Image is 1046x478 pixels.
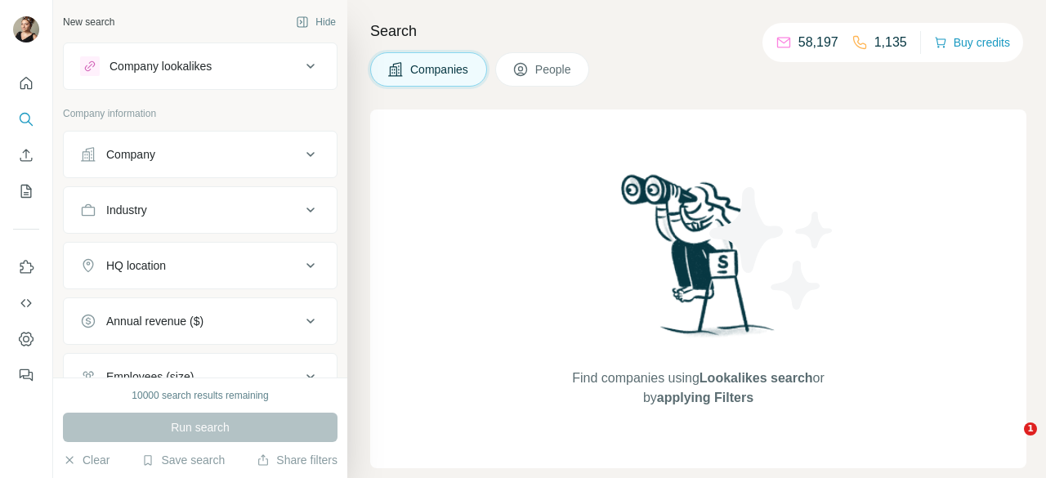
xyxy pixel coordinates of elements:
[106,369,194,385] div: Employees (size)
[110,58,212,74] div: Company lookalikes
[106,257,166,274] div: HQ location
[13,105,39,134] button: Search
[64,246,337,285] button: HQ location
[106,146,155,163] div: Company
[64,357,337,396] button: Employees (size)
[64,47,337,86] button: Company lookalikes
[132,388,268,403] div: 10000 search results remaining
[106,202,147,218] div: Industry
[13,69,39,98] button: Quick start
[63,452,110,468] button: Clear
[13,176,39,206] button: My lists
[64,190,337,230] button: Industry
[257,452,337,468] button: Share filters
[990,422,1030,462] iframe: Intercom live chat
[106,313,203,329] div: Annual revenue ($)
[614,170,784,352] img: Surfe Illustration - Woman searching with binoculars
[141,452,225,468] button: Save search
[410,61,470,78] span: Companies
[64,135,337,174] button: Company
[13,252,39,282] button: Use Surfe on LinkedIn
[13,324,39,354] button: Dashboard
[13,141,39,170] button: Enrich CSV
[798,33,838,52] p: 58,197
[535,61,573,78] span: People
[700,371,813,385] span: Lookalikes search
[63,15,114,29] div: New search
[63,106,337,121] p: Company information
[934,31,1010,54] button: Buy credits
[874,33,907,52] p: 1,135
[13,360,39,390] button: Feedback
[1024,422,1037,436] span: 1
[370,20,1026,42] h4: Search
[284,10,347,34] button: Hide
[657,391,753,404] span: applying Filters
[64,302,337,341] button: Annual revenue ($)
[13,288,39,318] button: Use Surfe API
[567,369,829,408] span: Find companies using or by
[699,175,846,322] img: Surfe Illustration - Stars
[13,16,39,42] img: Avatar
